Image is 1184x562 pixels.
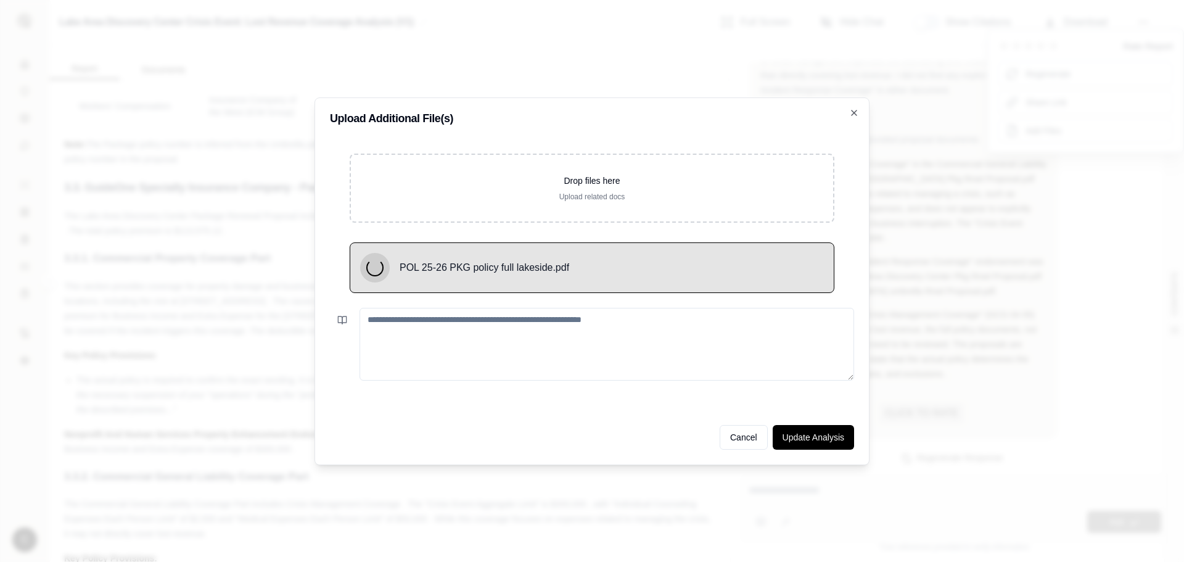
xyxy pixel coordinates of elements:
[773,425,854,450] button: Update Analysis
[400,260,569,275] span: POL 25-26 PKG policy full lakeside.pdf
[330,113,854,124] h2: Upload Additional File(s)
[371,192,813,202] p: Upload related docs
[371,175,813,187] p: Drop files here
[720,425,768,450] button: Cancel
